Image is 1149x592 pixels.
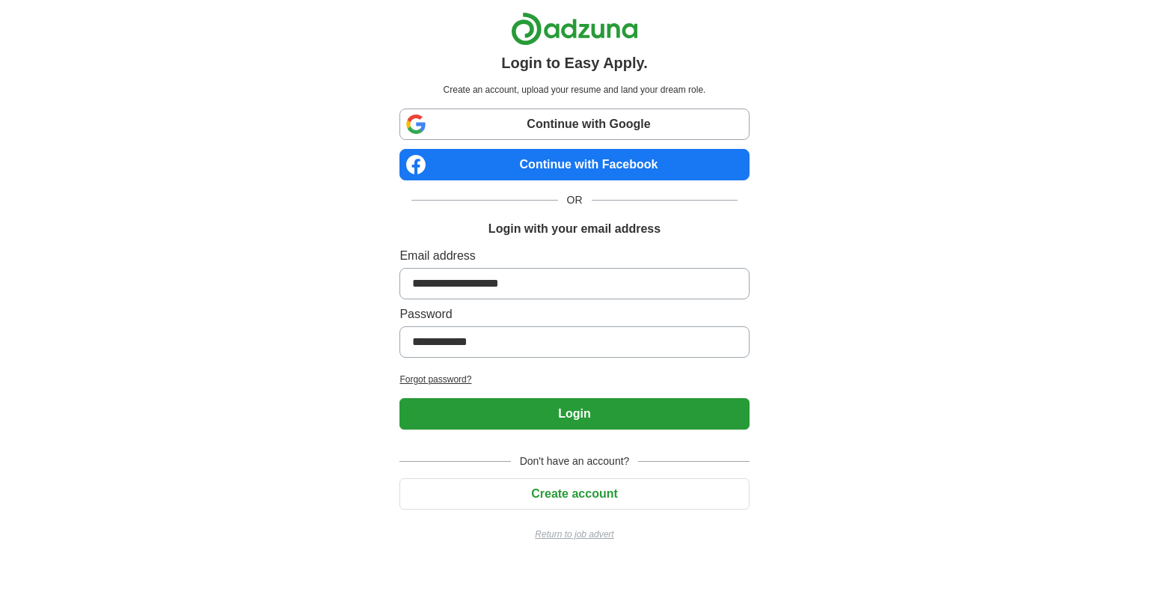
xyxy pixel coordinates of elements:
[488,220,661,238] h1: Login with your email address
[399,305,749,323] label: Password
[399,109,749,140] a: Continue with Google
[399,478,749,510] button: Create account
[501,52,648,74] h1: Login to Easy Apply.
[399,398,749,430] button: Login
[402,83,746,97] p: Create an account, upload your resume and land your dream role.
[399,247,749,265] label: Email address
[399,528,749,541] a: Return to job advert
[511,454,639,469] span: Don't have an account?
[399,149,749,180] a: Continue with Facebook
[399,487,749,500] a: Create account
[399,373,749,386] a: Forgot password?
[558,192,592,208] span: OR
[511,12,638,46] img: Adzuna logo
